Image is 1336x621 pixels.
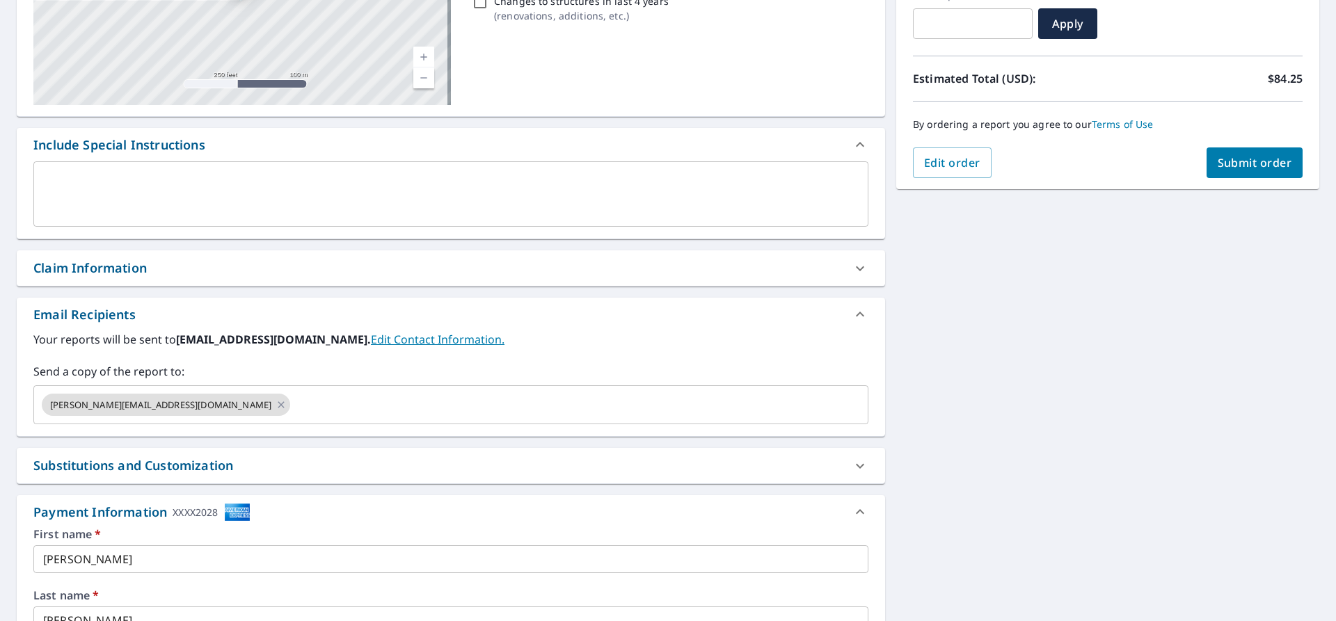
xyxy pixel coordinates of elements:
[42,394,290,416] div: [PERSON_NAME][EMAIL_ADDRESS][DOMAIN_NAME]
[1038,8,1097,39] button: Apply
[33,259,147,277] div: Claim Information
[33,305,136,324] div: Email Recipients
[33,363,868,380] label: Send a copy of the report to:
[42,398,280,412] span: [PERSON_NAME][EMAIL_ADDRESS][DOMAIN_NAME]
[1207,147,1303,178] button: Submit order
[494,8,669,23] p: ( renovations, additions, etc. )
[913,70,1108,87] p: Estimated Total (USD):
[17,495,885,529] div: Payment InformationXXXX2028cardImage
[371,332,504,347] a: EditContactInfo
[33,331,868,348] label: Your reports will be sent to
[33,456,233,475] div: Substitutions and Customization
[17,298,885,331] div: Email Recipients
[913,147,992,178] button: Edit order
[17,448,885,483] div: Substitutions and Customization
[17,250,885,286] div: Claim Information
[1092,118,1154,131] a: Terms of Use
[1268,70,1303,87] p: $84.25
[33,529,868,540] label: First name
[224,503,250,522] img: cardImage
[1218,155,1292,170] span: Submit order
[413,47,434,67] a: Current Level 17, Zoom In
[924,155,980,170] span: Edit order
[413,67,434,88] a: Current Level 17, Zoom Out
[913,118,1303,131] p: By ordering a report you agree to our
[17,128,885,161] div: Include Special Instructions
[33,590,868,601] label: Last name
[33,503,250,522] div: Payment Information
[33,136,205,154] div: Include Special Instructions
[173,503,218,522] div: XXXX2028
[1049,16,1086,31] span: Apply
[176,332,371,347] b: [EMAIL_ADDRESS][DOMAIN_NAME].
